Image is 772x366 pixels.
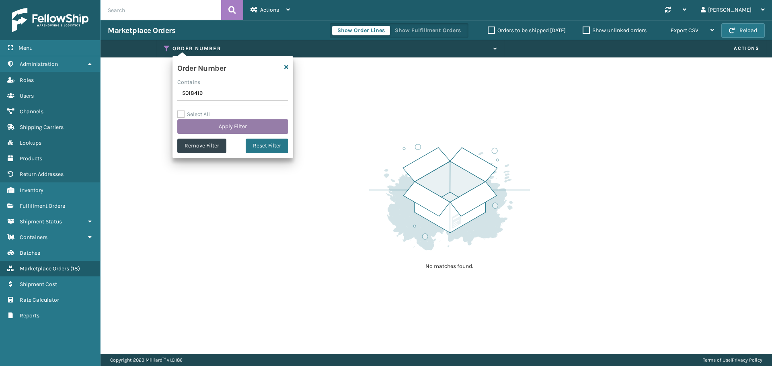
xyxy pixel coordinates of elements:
[20,92,34,99] span: Users
[20,234,47,241] span: Containers
[177,86,288,101] input: Type the text you wish to filter on
[20,108,43,115] span: Channels
[20,155,42,162] span: Products
[20,202,65,209] span: Fulfillment Orders
[177,61,226,73] h4: Order Number
[20,139,41,146] span: Lookups
[703,357,731,363] a: Terms of Use
[110,354,183,366] p: Copyright 2023 Milliard™ v 1.0.186
[732,357,762,363] a: Privacy Policy
[177,111,210,118] label: Select All
[671,27,698,34] span: Export CSV
[507,42,764,55] span: Actions
[108,26,175,35] h3: Marketplace Orders
[20,124,64,131] span: Shipping Carriers
[20,187,43,194] span: Inventory
[583,27,647,34] label: Show unlinked orders
[70,265,80,272] span: ( 18 )
[18,45,33,51] span: Menu
[390,26,466,35] button: Show Fulfillment Orders
[703,354,762,366] div: |
[20,218,62,225] span: Shipment Status
[20,77,34,84] span: Roles
[721,23,765,38] button: Reload
[488,27,566,34] label: Orders to be shipped [DATE]
[20,171,64,178] span: Return Addresses
[177,119,288,134] button: Apply Filter
[20,265,69,272] span: Marketplace Orders
[177,78,200,86] label: Contains
[177,139,226,153] button: Remove Filter
[12,8,88,32] img: logo
[20,281,57,288] span: Shipment Cost
[20,312,39,319] span: Reports
[20,249,40,256] span: Batches
[332,26,390,35] button: Show Order Lines
[172,45,489,52] label: Order Number
[260,6,279,13] span: Actions
[20,296,59,303] span: Rate Calculator
[20,61,58,67] span: Administration
[246,139,288,153] button: Reset Filter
